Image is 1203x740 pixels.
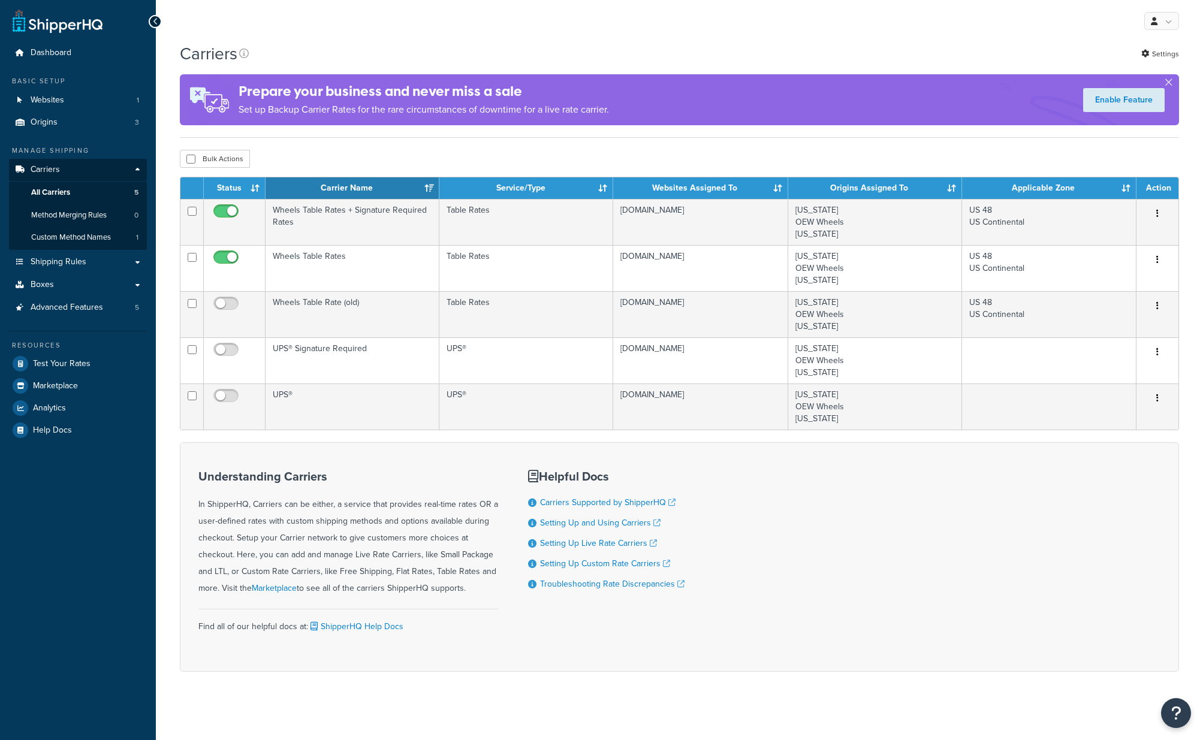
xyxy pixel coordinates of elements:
td: [US_STATE] OEW Wheels [US_STATE] [788,291,962,337]
li: Method Merging Rules [9,204,147,226]
td: Wheels Table Rates [266,245,439,291]
a: Enable Feature [1083,88,1165,112]
th: Action [1136,177,1178,199]
td: [US_STATE] OEW Wheels [US_STATE] [788,337,962,383]
a: Advanced Features 5 [9,297,147,319]
span: 1 [136,232,138,243]
a: Dashboard [9,42,147,64]
p: Set up Backup Carrier Rates for the rare circumstances of downtime for a live rate carrier. [239,101,609,118]
th: Carrier Name: activate to sort column ascending [266,177,439,199]
th: Websites Assigned To: activate to sort column ascending [613,177,788,199]
li: Custom Method Names [9,226,147,249]
td: Table Rates [439,245,613,291]
td: [DOMAIN_NAME] [613,199,788,245]
span: 1 [137,95,139,105]
a: Shipping Rules [9,251,147,273]
a: Help Docs [9,419,147,441]
span: Shipping Rules [31,257,86,267]
li: All Carriers [9,182,147,204]
div: Manage Shipping [9,146,147,156]
span: Help Docs [33,425,72,436]
span: 0 [134,210,138,221]
a: All Carriers 5 [9,182,147,204]
a: ShipperHQ Help Docs [308,620,403,633]
span: Websites [31,95,64,105]
td: UPS® Signature Required [266,337,439,383]
span: 5 [134,188,138,198]
a: Analytics [9,397,147,419]
li: Advanced Features [9,297,147,319]
li: Websites [9,89,147,111]
span: Boxes [31,280,54,290]
a: Marketplace [9,375,147,397]
span: All Carriers [31,188,70,198]
a: Websites 1 [9,89,147,111]
span: Dashboard [31,48,71,58]
span: Origins [31,117,58,128]
a: Carriers [9,159,147,181]
a: Custom Method Names 1 [9,226,147,249]
td: US 48 US Continental [962,199,1136,245]
a: Setting Up Custom Rate Carriers [540,557,670,570]
a: Troubleshooting Rate Discrepancies [540,578,685,590]
span: Carriers [31,165,60,175]
h3: Understanding Carriers [198,470,498,483]
span: Method Merging Rules [31,210,107,221]
div: Resources [9,340,147,351]
span: Advanced Features [31,303,103,313]
td: [DOMAIN_NAME] [613,337,788,383]
td: US 48 US Continental [962,245,1136,291]
td: UPS® [439,337,613,383]
button: Open Resource Center [1161,698,1191,728]
a: Carriers Supported by ShipperHQ [540,496,676,509]
h3: Helpful Docs [528,470,685,483]
span: Custom Method Names [31,232,111,243]
div: In ShipperHQ, Carriers can be either, a service that provides real-time rates OR a user-defined r... [198,470,498,597]
a: Setting Up and Using Carriers [540,517,661,529]
td: Wheels Table Rates + Signature Required Rates [266,199,439,245]
td: UPS® [266,383,439,430]
td: Wheels Table Rate (old) [266,291,439,337]
th: Status: activate to sort column ascending [204,177,266,199]
span: Analytics [33,403,66,413]
a: Marketplace [252,582,297,594]
th: Origins Assigned To: activate to sort column ascending [788,177,962,199]
td: UPS® [439,383,613,430]
a: Setting Up Live Rate Carriers [540,537,657,549]
h4: Prepare your business and never miss a sale [239,81,609,101]
td: Table Rates [439,199,613,245]
a: Method Merging Rules 0 [9,204,147,226]
a: Boxes [9,274,147,296]
td: [DOMAIN_NAME] [613,383,788,430]
td: [DOMAIN_NAME] [613,291,788,337]
td: US 48 US Continental [962,291,1136,337]
span: Test Your Rates [33,359,91,369]
button: Bulk Actions [180,150,250,168]
span: 3 [135,117,139,128]
td: [US_STATE] OEW Wheels [US_STATE] [788,245,962,291]
h1: Carriers [180,42,237,65]
a: Settings [1141,46,1179,62]
td: [US_STATE] OEW Wheels [US_STATE] [788,199,962,245]
td: [DOMAIN_NAME] [613,245,788,291]
span: Marketplace [33,381,78,391]
a: Test Your Rates [9,353,147,374]
div: Find all of our helpful docs at: [198,609,498,635]
th: Applicable Zone: activate to sort column ascending [962,177,1136,199]
td: [US_STATE] OEW Wheels [US_STATE] [788,383,962,430]
th: Service/Type: activate to sort column ascending [439,177,613,199]
div: Basic Setup [9,76,147,86]
img: ad-rules-rateshop-fe6ec290ccb7230408bd80ed9643f0289d75e0ffd9eb532fc0e269fcd187b520.png [180,74,239,125]
li: Origins [9,111,147,134]
a: ShipperHQ Home [13,9,102,33]
td: Table Rates [439,291,613,337]
a: Origins 3 [9,111,147,134]
li: Carriers [9,159,147,250]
